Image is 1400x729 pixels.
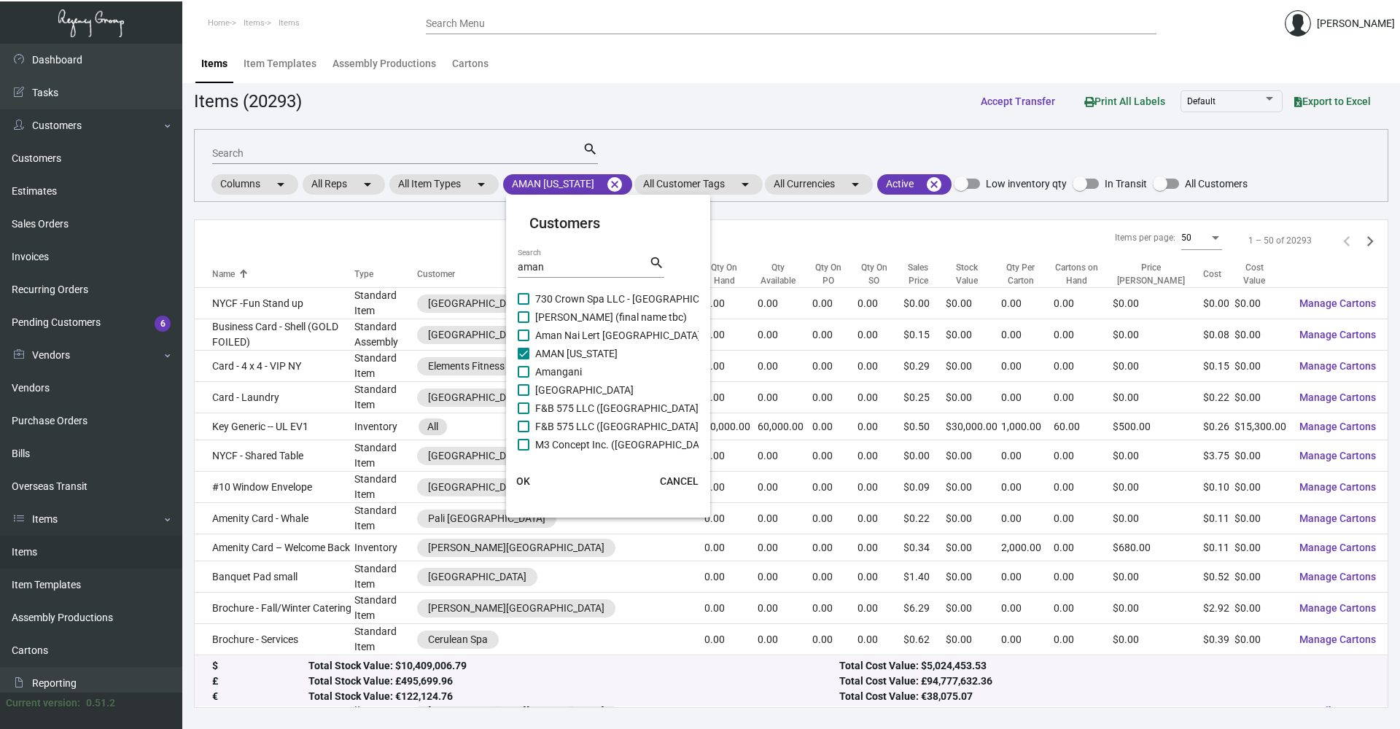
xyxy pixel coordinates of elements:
[500,468,547,494] button: OK
[535,436,717,453] span: M3 Concept Inc. ([GEOGRAPHIC_DATA])
[535,290,731,308] span: 730 Crown Spa LLC - [GEOGRAPHIC_DATA]
[535,308,687,326] span: [PERSON_NAME] (final name tbc)
[86,695,115,711] div: 0.51.2
[648,468,710,494] button: CANCEL
[535,363,582,381] span: Amangani
[649,254,664,272] mat-icon: search
[516,475,530,487] span: OK
[660,475,699,487] span: CANCEL
[535,345,618,362] span: AMAN [US_STATE]
[535,327,701,344] span: Aman Nai Lert [GEOGRAPHIC_DATA]
[535,399,702,417] span: F&B 575 LLC ([GEOGRAPHIC_DATA])
[529,212,687,234] mat-card-title: Customers
[535,381,634,399] span: [GEOGRAPHIC_DATA]
[535,418,702,435] span: F&B 575 LLC ([GEOGRAPHIC_DATA])
[6,695,80,711] div: Current version:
